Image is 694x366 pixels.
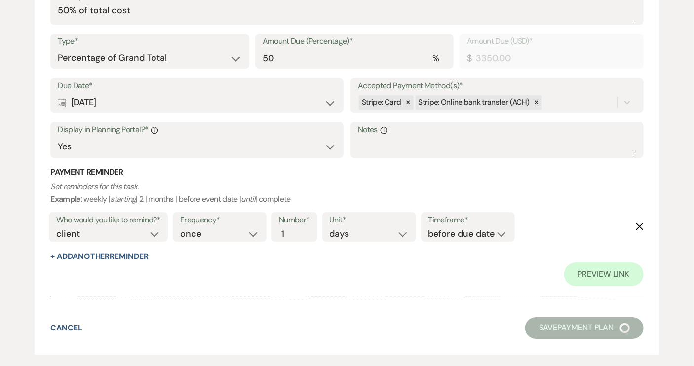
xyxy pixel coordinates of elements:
textarea: 50% of total cost [58,4,636,24]
p: : weekly | | 2 | months | before event date | | complete [50,181,643,206]
b: Example [50,194,81,204]
label: Amount Due (Percentage)* [263,35,446,49]
img: loading spinner [620,323,630,333]
div: $ [467,52,471,65]
label: Type* [58,35,241,49]
label: Amount Due (USD)* [467,35,636,49]
label: Due Date* [58,79,336,93]
i: starting [110,194,136,204]
button: SavePayment Plan [525,317,644,339]
label: Accepted Payment Method(s)* [358,79,636,93]
button: Cancel [50,324,82,332]
label: Who would you like to remind?* [56,213,160,227]
label: Frequency* [180,213,259,227]
div: [DATE] [58,93,336,112]
i: until [241,194,256,204]
span: Stripe: Card [362,97,401,107]
i: Set reminders for this task. [50,182,138,192]
h3: Payment Reminder [50,167,643,178]
button: + AddAnotherReminder [50,253,148,260]
label: Unit* [330,213,409,227]
a: Preview Link [564,262,644,286]
label: Timeframe* [428,213,507,227]
label: Display in Planning Portal?* [58,123,336,137]
label: Number* [279,213,310,227]
div: % [432,52,439,65]
label: Notes [358,123,636,137]
span: Stripe: Online bank transfer (ACH) [419,97,530,107]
